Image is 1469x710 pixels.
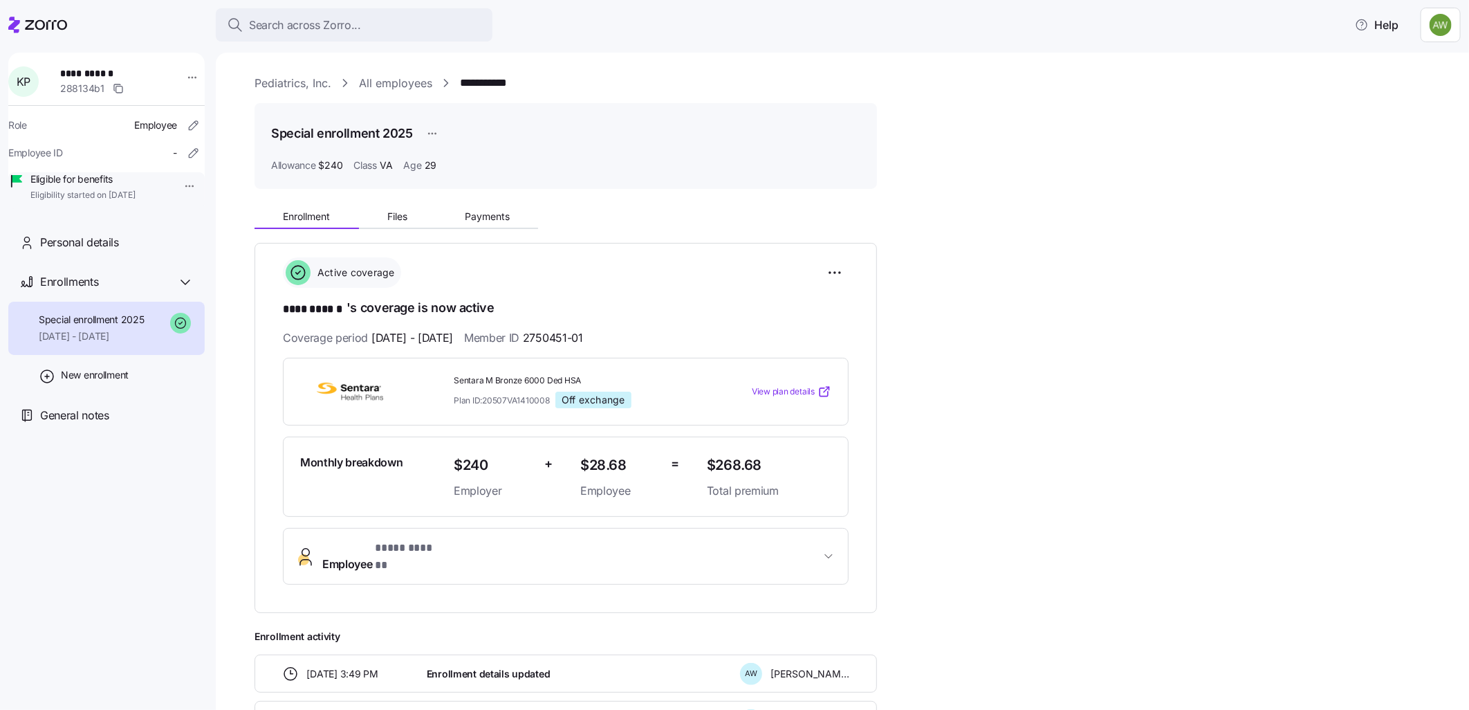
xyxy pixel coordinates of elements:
span: Class [353,158,377,172]
span: $240 [454,454,533,477]
span: Payments [465,212,510,221]
span: Sentara M Bronze 6000 Ded HSA [454,375,696,387]
span: Active coverage [313,266,395,280]
span: Age [403,158,421,172]
span: Enrollment activity [255,630,877,644]
span: Help [1355,17,1398,33]
span: Enrollment details updated [427,667,551,681]
span: General notes [40,407,109,424]
span: Member ID [464,329,583,347]
span: [PERSON_NAME] [770,667,849,681]
span: 29 [425,158,436,172]
img: Sentara Health Plans [300,376,400,408]
span: Personal details [40,234,119,251]
span: Off exchange [562,394,625,406]
img: 187a7125535df60c6aafd4bbd4ff0edb [1430,14,1452,36]
span: Coverage period [283,329,453,347]
span: K P [17,76,30,87]
span: Employee [134,118,177,132]
span: Files [387,212,407,221]
button: Help [1344,11,1410,39]
span: Plan ID: 20507VA1410008 [454,394,550,406]
span: Total premium [707,482,831,500]
span: - [173,146,177,160]
span: $268.68 [707,454,831,477]
span: 2750451-01 [523,329,583,347]
span: Search across Zorro... [249,17,361,34]
span: VA [380,158,392,172]
span: $240 [318,158,342,172]
span: Employer [454,482,533,500]
span: Allowance [271,158,315,172]
span: Enrollments [40,273,98,291]
span: [DATE] 3:49 PM [307,667,378,681]
span: Special enrollment 2025 [39,313,145,327]
span: A W [745,670,757,677]
span: Employee [322,540,445,573]
span: Eligible for benefits [30,172,136,186]
h1: Special enrollment 2025 [271,125,413,142]
span: Eligibility started on [DATE] [30,190,136,201]
span: 288134b1 [60,82,104,95]
a: Pediatrics, Inc. [255,75,331,92]
span: [DATE] - [DATE] [371,329,453,347]
h1: 's coverage is now active [283,299,849,318]
span: New enrollment [61,368,129,382]
span: Employee ID [8,146,63,160]
span: = [671,454,679,474]
span: [DATE] - [DATE] [39,329,145,343]
span: $28.68 [580,454,660,477]
button: Search across Zorro... [216,8,492,42]
span: + [544,454,553,474]
a: All employees [359,75,432,92]
span: Enrollment [283,212,330,221]
a: View plan details [752,385,831,399]
span: View plan details [752,385,815,399]
span: Employee [580,482,660,500]
span: Role [8,118,27,132]
span: Monthly breakdown [300,454,403,471]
